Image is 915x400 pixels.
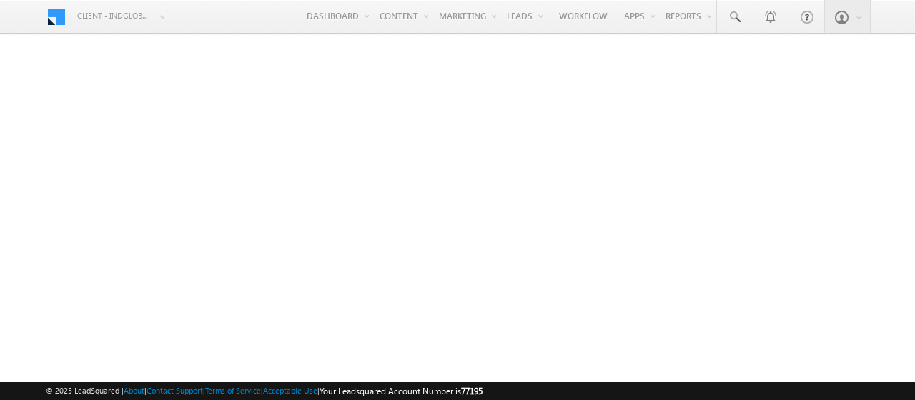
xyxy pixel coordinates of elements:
span: © 2025 LeadSquared | | | | | [46,384,483,398]
span: Your Leadsquared Account Number is [320,386,483,396]
a: Acceptable Use [263,386,317,395]
a: Terms of Service [205,386,261,395]
a: Contact Support [147,386,203,395]
span: Client - indglobal2 (77195) [77,9,152,23]
a: About [124,386,144,395]
span: 77195 [461,386,483,396]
